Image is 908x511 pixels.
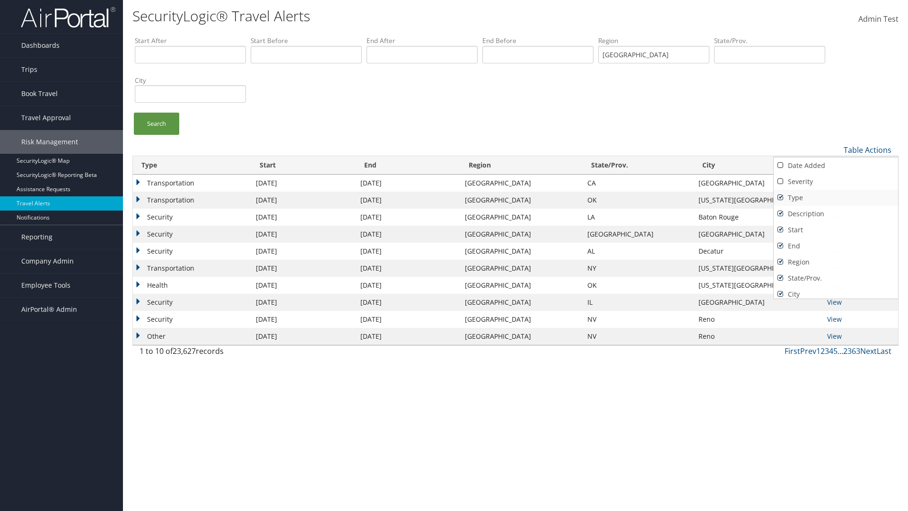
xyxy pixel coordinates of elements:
[21,130,78,154] span: Risk Management
[21,34,60,57] span: Dashboards
[774,222,898,238] a: Start
[774,238,898,254] a: End
[21,82,58,106] span: Book Travel
[774,157,898,173] a: Download Report
[774,254,898,270] a: Region
[774,190,898,206] a: Type
[21,249,74,273] span: Company Admin
[774,206,898,222] a: Description
[21,298,77,321] span: AirPortal® Admin
[21,273,70,297] span: Employee Tools
[774,286,898,302] a: City
[21,106,71,130] span: Travel Approval
[774,158,898,174] a: Date Added
[21,58,37,81] span: Trips
[774,270,898,286] a: State/Prov.
[774,174,898,190] a: Severity
[21,225,52,249] span: Reporting
[21,6,115,28] img: airportal-logo.png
